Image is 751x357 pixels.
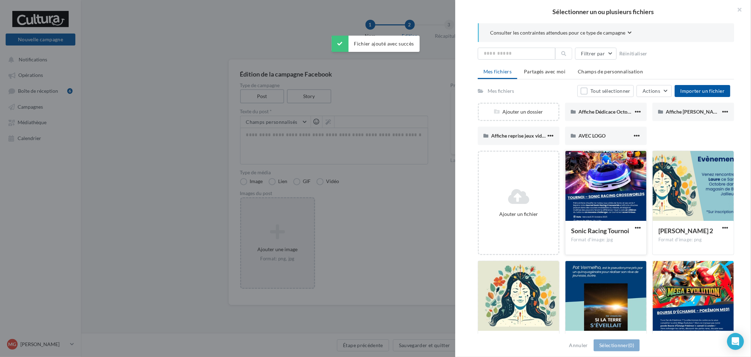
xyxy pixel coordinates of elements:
[488,87,514,95] div: Mes fichiers
[666,109,722,115] span: Affiche [PERSON_NAME]
[658,227,713,235] span: Nadia 2
[575,48,617,60] button: Filtrer par
[675,85,730,97] button: Importer un fichier
[578,68,643,74] span: Champs de personnalisation
[567,341,591,350] button: Annuler
[577,85,634,97] button: Tout sélectionner
[658,237,728,243] div: Format d'image: png
[727,333,744,350] div: Open Intercom Messenger
[578,109,654,115] span: Affiche Dédicace Octobre (2025) 1
[628,342,634,348] span: (0)
[578,133,606,139] span: AVEC LOGO
[482,211,556,218] div: Ajouter un fichier
[490,29,625,36] span: Consulter les contraintes attendues pour ce type de campagne
[524,68,565,74] span: Partagés avec moi
[637,85,672,97] button: Actions
[331,36,419,52] div: Fichier ajouté avec succès
[479,108,558,115] div: Ajouter un dossier
[571,227,629,235] span: Sonic Racing Tournoi
[467,8,740,15] h2: Sélectionner un ou plusieurs fichiers
[617,49,650,58] button: Réinitialiser
[571,237,641,243] div: Format d'image: jpg
[594,339,640,351] button: Sélectionner(0)
[680,88,725,94] span: Importer un fichier
[491,133,547,139] span: Affiche reprise jeux vidéo
[643,88,660,94] span: Actions
[483,68,512,74] span: Mes fichiers
[490,29,632,38] button: Consulter les contraintes attendues pour ce type de campagne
